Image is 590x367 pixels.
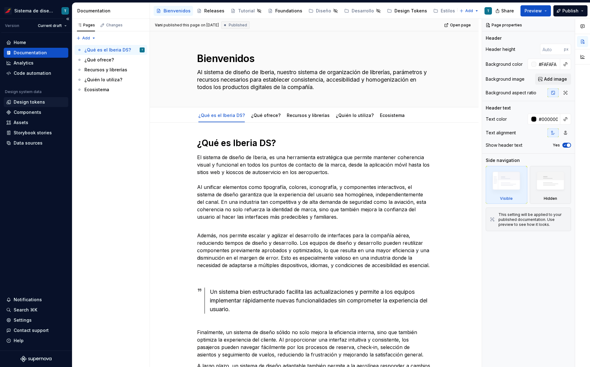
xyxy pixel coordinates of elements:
span: Publish [562,8,579,14]
a: Recursos y librerías [74,65,147,75]
div: ¿Quién lo utiliza? [84,77,122,83]
div: Header text [486,105,511,111]
div: ¿Qué es el Iberia DS? [196,109,247,122]
input: Auto [540,44,564,55]
a: Code automation [4,68,68,78]
div: Tutorial [238,8,255,14]
div: Background image [486,76,525,82]
button: Add [457,7,481,15]
a: Settings [4,315,68,325]
div: Sistema de diseño Iberia [14,8,54,14]
span: Current draft [38,23,62,28]
a: Design Tokens [385,6,430,16]
div: T [487,8,489,13]
div: Header [486,35,502,41]
div: Version [5,23,19,28]
div: Visible [500,196,513,201]
a: Releases [194,6,227,16]
button: Current draft [35,21,70,30]
img: 55604660-494d-44a9-beb2-692398e9940a.png [4,7,12,15]
span: Share [501,8,514,14]
p: Además, nos permite escalar y agilizar el desarrollo de interfaces para la compañía aérea, reduci... [197,224,432,269]
button: Publish [553,5,588,16]
div: Background aspect ratio [486,90,536,96]
div: Help [14,338,24,344]
a: Assets [4,118,68,128]
div: Hidden [530,166,571,204]
div: ¿Qué ofrece? [249,109,283,122]
a: ¿Qué ofrece? [74,55,147,65]
a: Bienvenidos [154,6,193,16]
div: Pages [77,23,95,28]
div: T [64,8,66,13]
p: Finalmente, un sistema de diseño sólido no solo mejora la eficiencia interna, sino que también op... [197,321,432,358]
button: Search ⌘K [4,305,68,315]
span: Published [229,23,247,28]
span: Add [82,36,90,41]
button: Preview [520,5,551,16]
div: Data sources [14,140,43,146]
div: Page tree [154,5,456,17]
span: Add image [544,76,567,82]
span: Preview [525,8,542,14]
textarea: Al sistema de diseño de Iberia, nuestro sistema de organización de librerías, parámetros y recurs... [196,67,430,92]
p: El sistema de diseño de Iberia, es una herramienta estratégica que permite mantener coherencia vi... [197,154,432,221]
div: Home [14,39,26,46]
button: Notifications [4,295,68,305]
a: Data sources [4,138,68,148]
div: Visible [486,166,527,204]
div: Settings [14,317,32,323]
button: Collapse sidebar [63,15,72,23]
a: Design tokens [4,97,68,107]
div: Page tree [74,45,147,95]
button: Add [74,34,98,43]
div: Notifications [14,297,42,303]
div: Components [14,109,41,115]
div: ¿Quién lo utiliza? [333,109,376,122]
div: Changes [106,23,123,28]
div: Text color [486,116,507,122]
input: Auto [536,114,560,125]
div: Un sistema bien estructurado facilita las actualizaciones y permite a los equipos implementar ráp... [210,288,432,314]
a: Storybook stories [4,128,68,138]
span: Vani [155,23,163,28]
div: Estilos [441,8,455,14]
div: Documentation [77,8,147,14]
a: Recursos y librerías [287,113,330,118]
svg: Supernova Logo [20,356,52,362]
div: Ecosistema [377,109,407,122]
div: This setting will be applied to your published documentation. Use preview to see how it looks. [498,212,567,227]
div: Recursos y librerías [84,67,127,73]
div: Ecosistema [84,87,109,93]
div: published this page on [DATE] [164,23,219,28]
div: Recursos y librerías [284,109,332,122]
a: ¿Qué ofrece? [251,113,281,118]
div: Diseño [316,8,331,14]
a: Analytics [4,58,68,68]
a: Open page [442,21,474,29]
textarea: Bienvenidos [196,51,430,66]
div: Code automation [14,70,51,76]
div: ¿Qué ofrece? [84,57,114,63]
div: Design system data [5,89,42,94]
span: Add [465,8,473,13]
button: Share [492,5,518,16]
a: Diseño [306,6,340,16]
label: Yes [553,143,560,148]
a: Estilos [431,6,464,16]
div: Foundations [275,8,302,14]
a: ¿Qué es el Iberia DS?T [74,45,147,55]
h1: ¿Qué es Iberia DS? [197,137,432,149]
a: ¿Quién lo utiliza? [74,75,147,85]
div: Hidden [544,196,557,201]
a: Components [4,107,68,117]
button: Add image [535,74,571,85]
div: ¿Qué es el Iberia DS? [84,47,131,53]
button: Contact support [4,325,68,335]
div: Contact support [14,327,49,333]
div: Releases [204,8,224,14]
div: Search ⌘K [14,307,37,313]
div: Documentation [14,50,47,56]
a: Home [4,38,68,47]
